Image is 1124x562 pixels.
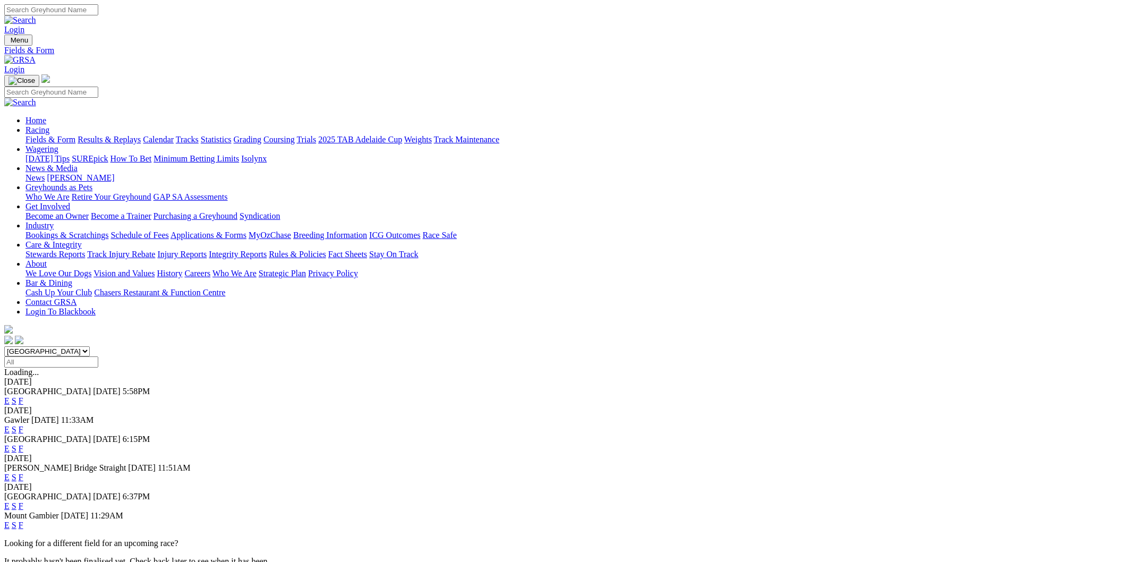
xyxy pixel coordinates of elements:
[25,250,85,259] a: Stewards Reports
[4,406,1120,415] div: [DATE]
[12,444,16,453] a: S
[19,444,23,453] a: F
[91,211,151,220] a: Become a Trainer
[209,250,267,259] a: Integrity Reports
[25,288,1120,297] div: Bar & Dining
[25,231,1120,240] div: Industry
[25,173,45,182] a: News
[25,259,47,268] a: About
[12,473,16,482] a: S
[4,356,98,368] input: Select date
[259,269,306,278] a: Strategic Plan
[4,336,13,344] img: facebook.svg
[25,202,70,211] a: Get Involved
[12,521,16,530] a: S
[47,173,114,182] a: [PERSON_NAME]
[4,15,36,25] img: Search
[154,192,228,201] a: GAP SA Assessments
[4,415,29,424] span: Gawler
[4,46,1120,55] a: Fields & Form
[25,135,75,144] a: Fields & Form
[4,425,10,434] a: E
[308,269,358,278] a: Privacy Policy
[12,396,16,405] a: S
[201,135,232,144] a: Statistics
[269,250,326,259] a: Rules & Policies
[110,231,168,240] a: Schedule of Fees
[25,144,58,154] a: Wagering
[4,463,126,472] span: [PERSON_NAME] Bridge Straight
[4,539,1120,548] p: Looking for a different field for an upcoming race?
[157,250,207,259] a: Injury Reports
[19,501,23,510] a: F
[212,269,257,278] a: Who We Are
[25,173,1120,183] div: News & Media
[25,192,1120,202] div: Greyhounds as Pets
[19,521,23,530] a: F
[4,55,36,65] img: GRSA
[154,211,237,220] a: Purchasing a Greyhound
[296,135,316,144] a: Trials
[72,154,108,163] a: SUREpick
[19,425,23,434] a: F
[4,473,10,482] a: E
[422,231,456,240] a: Race Safe
[4,325,13,334] img: logo-grsa-white.png
[25,288,92,297] a: Cash Up Your Club
[240,211,280,220] a: Syndication
[25,250,1120,259] div: Care & Integrity
[25,164,78,173] a: News & Media
[249,231,291,240] a: MyOzChase
[123,387,150,396] span: 5:58PM
[123,435,150,444] span: 6:15PM
[93,387,121,396] span: [DATE]
[154,154,239,163] a: Minimum Betting Limits
[4,75,39,87] button: Toggle navigation
[184,269,210,278] a: Careers
[25,278,72,287] a: Bar & Dining
[4,521,10,530] a: E
[25,211,89,220] a: Become an Owner
[434,135,499,144] a: Track Maintenance
[4,435,91,444] span: [GEOGRAPHIC_DATA]
[4,87,98,98] input: Search
[61,415,94,424] span: 11:33AM
[90,511,123,520] span: 11:29AM
[25,154,70,163] a: [DATE] Tips
[110,154,152,163] a: How To Bet
[25,307,96,316] a: Login To Blackbook
[293,231,367,240] a: Breeding Information
[234,135,261,144] a: Grading
[4,25,24,34] a: Login
[19,473,23,482] a: F
[15,336,23,344] img: twitter.svg
[25,269,91,278] a: We Love Our Dogs
[369,250,418,259] a: Stay On Track
[318,135,402,144] a: 2025 TAB Adelaide Cup
[4,377,1120,387] div: [DATE]
[4,368,39,377] span: Loading...
[369,231,420,240] a: ICG Outcomes
[4,492,91,501] span: [GEOGRAPHIC_DATA]
[4,387,91,396] span: [GEOGRAPHIC_DATA]
[25,116,46,125] a: Home
[158,463,191,472] span: 11:51AM
[87,250,155,259] a: Track Injury Rebate
[25,183,92,192] a: Greyhounds as Pets
[4,4,98,15] input: Search
[4,511,59,520] span: Mount Gambier
[171,231,246,240] a: Applications & Forms
[143,135,174,144] a: Calendar
[25,211,1120,221] div: Get Involved
[25,125,49,134] a: Racing
[4,35,32,46] button: Toggle navigation
[25,192,70,201] a: Who We Are
[8,76,35,85] img: Close
[25,221,54,230] a: Industry
[4,444,10,453] a: E
[12,501,16,510] a: S
[4,396,10,405] a: E
[93,492,121,501] span: [DATE]
[25,154,1120,164] div: Wagering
